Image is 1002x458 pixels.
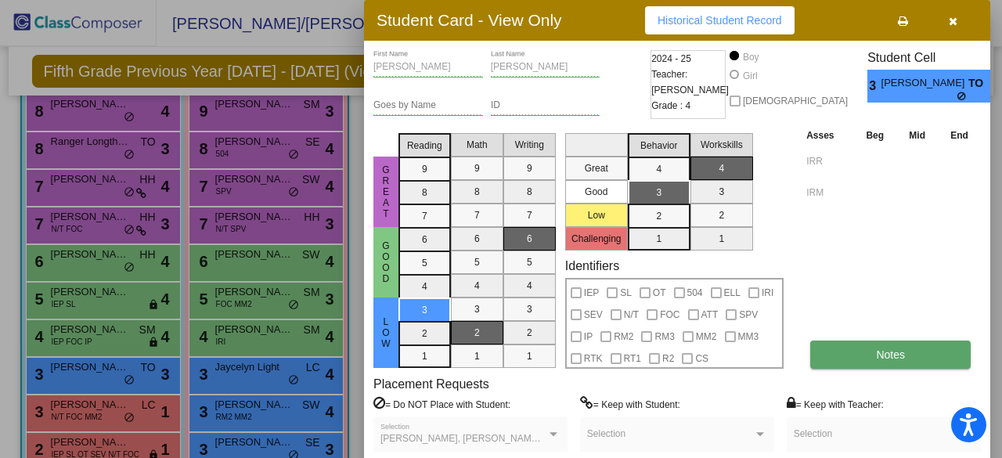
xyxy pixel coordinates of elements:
[867,77,881,96] span: 3
[624,305,639,324] span: N/T
[645,6,795,34] button: Historical Student Record
[787,396,884,412] label: = Keep with Teacher:
[968,75,990,92] span: TO
[695,349,708,368] span: CS
[584,305,603,324] span: SEV
[738,327,759,346] span: MM3
[742,69,758,83] div: Girl
[662,349,674,368] span: R2
[687,283,703,302] span: 504
[584,283,599,302] span: IEP
[696,327,717,346] span: MM2
[620,283,632,302] span: SL
[380,433,705,444] span: [PERSON_NAME], [PERSON_NAME], [PERSON_NAME], [PERSON_NAME]
[651,98,690,114] span: Grade : 4
[377,10,562,30] h3: Student Card - View Only
[651,67,729,98] span: Teacher: [PERSON_NAME]
[806,181,849,204] input: assessment
[881,75,968,92] span: [PERSON_NAME]
[373,377,489,391] label: Placement Requests
[584,327,593,346] span: IP
[853,127,896,144] th: Beg
[806,150,849,173] input: assessment
[896,127,938,144] th: Mid
[660,305,679,324] span: FOC
[624,349,641,368] span: RT1
[654,327,674,346] span: RM3
[373,100,483,111] input: goes by name
[742,50,759,64] div: Boy
[584,349,603,368] span: RTK
[739,305,758,324] span: SPV
[373,396,510,412] label: = Do NOT Place with Student:
[724,283,741,302] span: ELL
[938,127,981,144] th: End
[658,14,782,27] span: Historical Student Record
[379,164,393,219] span: Great
[580,396,680,412] label: = Keep with Student:
[810,341,971,369] button: Notes
[762,283,773,302] span: IRI
[651,51,691,67] span: 2024 - 25
[876,348,905,361] span: Notes
[379,240,393,284] span: Good
[653,283,666,302] span: OT
[701,305,719,324] span: ATT
[614,327,633,346] span: RM2
[565,258,619,273] label: Identifiers
[379,316,393,349] span: Low
[743,92,848,110] span: [DEMOGRAPHIC_DATA]
[802,127,853,144] th: Asses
